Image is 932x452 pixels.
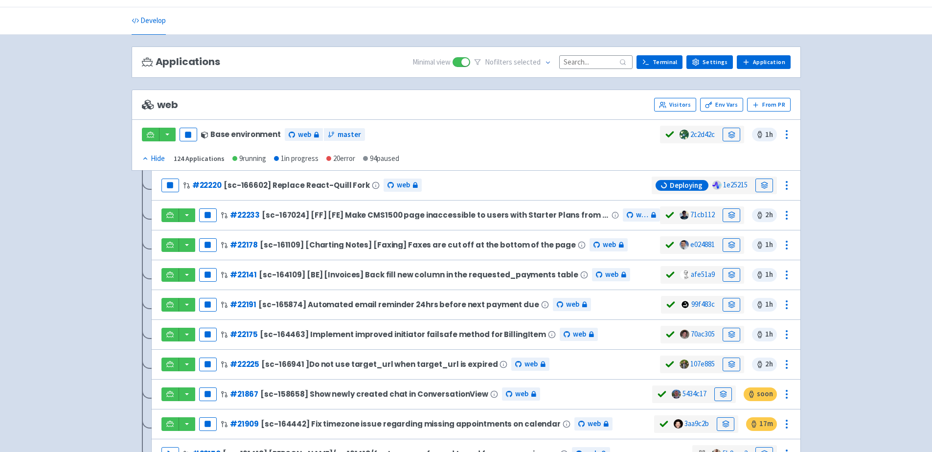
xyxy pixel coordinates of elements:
span: 1 h [752,328,777,341]
a: afe51a9 [691,270,715,279]
button: Pause [199,417,217,431]
span: web [605,269,618,280]
a: #21909 [230,419,259,429]
input: Search... [559,55,633,68]
button: Pause [199,208,217,222]
div: 20 error [326,153,355,164]
a: 1e25215 [723,180,748,189]
a: web [574,417,613,430]
div: 1 in progress [274,153,318,164]
a: 3aa9c2b [684,419,709,428]
a: #22225 [230,359,259,369]
span: selected [514,57,541,67]
button: Pause [161,179,179,192]
a: #22175 [230,329,258,339]
span: web [603,239,616,250]
span: 1 h [752,238,777,252]
div: 124 Applications [174,153,225,164]
a: web [553,298,591,311]
a: #22233 [230,210,260,220]
a: master [324,128,365,141]
button: Pause [199,298,217,312]
button: Pause [199,238,217,252]
a: 5434c17 [682,389,706,398]
span: web [636,209,648,221]
span: Minimal view [412,57,451,68]
span: web [515,388,528,400]
a: 70ac305 [691,329,715,339]
a: #21867 [230,389,258,399]
span: [sc-166602] Replace React-Quill Fork [224,181,370,189]
span: [sc-167024] [FF] [FE] Make CMS1500 page inaccessible to users with Starter Plans from sidebar [262,211,610,219]
span: web [397,180,410,191]
button: Pause [199,358,217,371]
div: Hide [142,153,165,164]
div: Base environment [201,130,281,138]
div: 9 running [232,153,266,164]
span: [sc-164463] Implement improved initiator failsafe method for BillingItem [260,330,546,339]
a: 107e885 [690,359,715,368]
a: #22141 [230,270,257,280]
span: web [566,299,579,310]
span: 1 h [752,268,777,282]
a: web [592,268,630,281]
span: 2 h [752,358,777,371]
span: 17 m [746,417,777,431]
a: Visitors [654,98,696,112]
span: web [573,329,586,340]
a: 71cb112 [690,210,715,219]
span: No filter s [485,57,541,68]
a: web [590,238,628,251]
a: web [285,128,323,141]
a: #22178 [230,240,258,250]
a: Develop [132,7,166,35]
span: 1 h [752,298,777,312]
button: Pause [199,328,217,341]
div: 94 paused [363,153,399,164]
span: [sc-166941 ]Do not use target_url when target_url is expired [261,360,498,368]
a: Env Vars [700,98,743,112]
a: Terminal [636,55,682,69]
span: soon [744,387,777,401]
span: 2 h [752,208,777,222]
span: web [524,359,538,370]
span: [sc-158658] Show newly created chat in ConversationView [260,390,488,398]
a: #22191 [230,299,256,310]
a: #22220 [192,180,222,190]
span: web [142,99,178,111]
span: [sc-164442] Fix timezone issue regarding missing appointments on calendar [261,420,561,428]
span: [sc-164109] [BE] [Invoices] Back fill new column in the requested_payments table [259,271,578,279]
button: Pause [180,128,197,141]
span: web [298,129,311,140]
a: web [502,387,540,401]
button: Pause [199,268,217,282]
a: Settings [686,55,733,69]
h3: Applications [142,56,220,68]
button: Pause [199,387,217,401]
span: web [588,418,601,429]
a: Application [737,55,790,69]
a: web [511,358,549,371]
a: 2c2d42c [690,130,715,139]
button: Hide [142,153,166,164]
span: master [338,129,361,140]
a: e024881 [690,240,715,249]
button: From PR [747,98,791,112]
span: Deploying [670,181,703,190]
a: 99f483c [691,299,715,309]
span: [sc-161109] [Charting Notes] [Faxing] Faxes are cut off at the bottom of the page [260,241,576,249]
a: web [384,179,422,192]
span: [sc-165874] Automated email reminder 24hrs before next payment due [258,300,539,309]
a: web [560,328,598,341]
span: 1 h [752,128,777,141]
a: web [623,208,660,222]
